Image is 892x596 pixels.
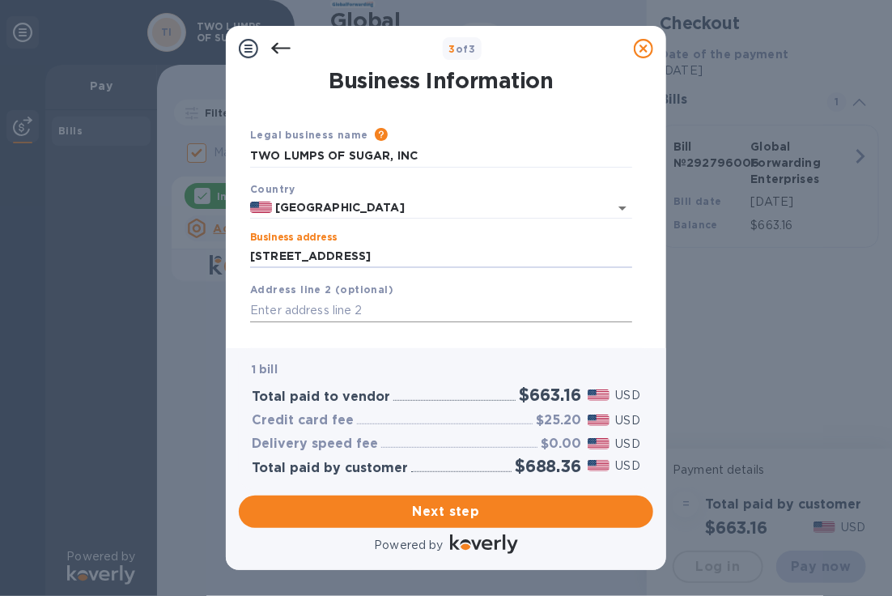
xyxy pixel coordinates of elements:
h3: $25.20 [536,413,581,428]
b: of 3 [449,43,476,55]
img: USD [588,460,610,471]
img: Logo [450,534,518,554]
h3: Delivery speed fee [252,436,378,452]
span: Next step [252,502,640,521]
b: 1 bill [252,363,278,376]
b: Legal business name [250,129,368,141]
button: Open [611,197,634,219]
p: USD [616,412,640,429]
b: Country [250,183,295,195]
h3: Credit card fee [252,413,354,428]
p: USD [616,436,640,453]
input: Enter address line 2 [250,298,632,322]
h1: Business Information [247,68,635,94]
p: USD [616,387,640,404]
input: Enter legal business name [250,144,632,168]
p: USD [616,458,640,475]
span: 3 [449,43,456,55]
input: Enter address [250,245,632,269]
h3: Total paid by customer [252,461,408,476]
label: Business address [250,232,337,242]
input: Select country [272,198,587,218]
h2: $663.16 [519,385,581,405]
button: Next step [239,496,653,528]
h3: Total paid to vendor [252,390,390,405]
img: USD [588,390,610,401]
h3: $0.00 [541,436,581,452]
p: Powered by [374,537,443,554]
img: USD [588,438,610,449]
h2: $688.36 [515,456,581,476]
img: USD [588,415,610,426]
img: US [250,202,272,213]
b: Address line 2 (optional) [250,283,393,296]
